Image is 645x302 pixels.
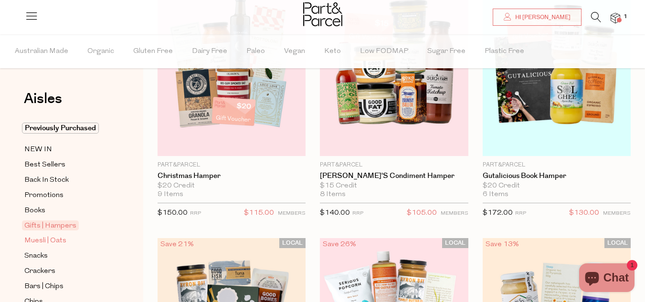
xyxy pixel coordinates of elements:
a: [PERSON_NAME]'s Condiment Hamper [320,172,468,180]
span: Hi [PERSON_NAME] [513,13,571,21]
span: Dairy Free [192,35,227,68]
span: Organic [87,35,114,68]
small: RRP [515,211,526,216]
span: Gifts | Hampers [22,220,79,230]
a: Bars | Chips [24,281,111,292]
div: Save 13% [483,238,522,251]
p: Part&Parcel [483,161,631,169]
span: Best Sellers [24,159,65,171]
span: 1 [621,12,630,21]
a: Gifts | Hampers [24,220,111,231]
div: $20 Credit [158,182,306,190]
span: Books [24,205,45,217]
div: Save 26% [320,238,359,251]
span: Sugar Free [427,35,465,68]
small: RRP [190,211,201,216]
span: NEW IN [24,144,52,156]
small: RRP [352,211,363,216]
span: Low FODMAP [360,35,408,68]
div: $15 Credit [320,182,468,190]
a: Books [24,205,111,217]
span: Aisles [24,88,62,109]
p: Part&Parcel [320,161,468,169]
a: Hi [PERSON_NAME] [493,9,582,26]
img: Part&Parcel [303,2,342,26]
small: MEMBERS [603,211,631,216]
div: $20 Credit [483,182,631,190]
span: Australian Made [15,35,68,68]
span: $115.00 [244,207,274,219]
a: Aisles [24,92,62,115]
span: Paleo [246,35,265,68]
a: Gutalicious Book Hamper [483,172,631,180]
span: $150.00 [158,209,188,217]
span: 8 Items [320,190,346,199]
a: Promotions [24,189,111,201]
a: NEW IN [24,144,111,156]
a: Crackers [24,265,111,277]
span: $105.00 [407,207,437,219]
span: $130.00 [569,207,599,219]
span: LOCAL [604,238,631,248]
small: MEMBERS [278,211,306,216]
span: Vegan [284,35,305,68]
span: LOCAL [442,238,468,248]
span: Back In Stock [24,175,69,186]
div: Save 21% [158,238,197,251]
span: $172.00 [483,209,513,217]
p: Part&Parcel [158,161,306,169]
span: 9 Items [158,190,183,199]
a: Snacks [24,250,111,262]
span: Bars | Chips [24,281,63,292]
a: Back In Stock [24,174,111,186]
small: MEMBERS [441,211,468,216]
span: 6 Items [483,190,508,199]
a: 1 [611,13,620,23]
span: Snacks [24,250,48,262]
a: Previously Purchased [24,123,111,134]
a: Christmas Hamper [158,172,306,180]
span: LOCAL [279,238,306,248]
span: Previously Purchased [22,123,99,134]
span: Promotions [24,190,63,201]
span: Gluten Free [133,35,173,68]
span: Keto [324,35,341,68]
span: $140.00 [320,209,350,217]
span: Muesli | Oats [24,235,66,247]
inbox-online-store-chat: Shopify online store chat [576,263,637,294]
span: Plastic Free [485,35,524,68]
a: Best Sellers [24,159,111,171]
a: Muesli | Oats [24,235,111,247]
span: Crackers [24,266,55,277]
